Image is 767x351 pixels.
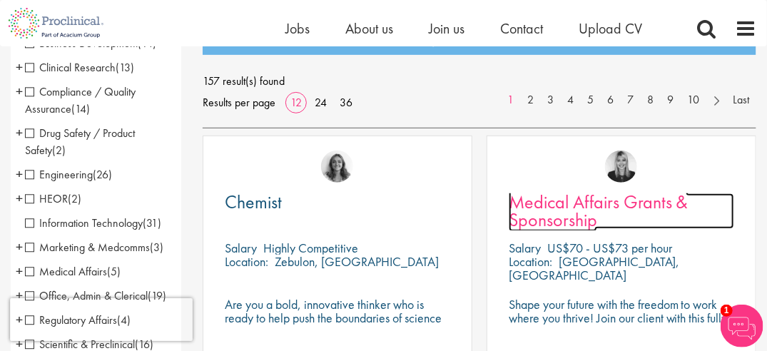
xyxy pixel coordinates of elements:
a: Last [726,92,756,108]
span: Salary [225,240,257,256]
span: Location: [509,253,552,270]
a: 4 [560,92,581,108]
a: 6 [600,92,621,108]
span: Compliance / Quality Assurance [25,84,136,116]
a: 7 [620,92,641,108]
span: + [16,285,23,306]
span: Engineering [25,167,112,182]
span: (5) [107,264,121,279]
p: Highly Competitive [263,240,358,256]
span: Medical Affairs Grants & Sponsorship [509,190,689,232]
span: Office, Admin & Clerical [25,288,148,303]
span: Office, Admin & Clerical [25,288,166,303]
span: (2) [68,191,81,206]
span: (26) [93,167,112,182]
a: 10 [680,92,706,108]
span: Location: [225,253,268,270]
a: Jobs [285,19,310,38]
span: + [16,56,23,78]
span: (13) [116,60,134,75]
span: Clinical Research [25,60,134,75]
span: + [16,260,23,282]
a: 2 [520,92,541,108]
span: HEOR [25,191,81,206]
span: Medical Affairs [25,264,107,279]
a: Chemist [225,193,450,211]
a: 3 [540,92,561,108]
span: Chemist [225,190,282,214]
a: 24 [310,95,332,110]
span: Clinical Research [25,60,116,75]
p: US$70 - US$73 per hour [547,240,672,256]
span: Marketing & Medcomms [25,240,163,255]
span: 157 result(s) found [203,71,756,92]
span: (19) [148,288,166,303]
span: + [16,236,23,258]
span: (31) [143,215,161,230]
img: Chatbot [721,305,763,347]
span: Drug Safety / Product Safety [25,126,135,158]
a: Join us [429,19,464,38]
iframe: reCAPTCHA [10,298,193,341]
span: (2) [52,143,66,158]
span: Salary [509,240,541,256]
span: Engineering [25,167,93,182]
span: (14) [71,101,90,116]
span: 1 [721,305,733,317]
a: 1 [500,92,521,108]
span: Results per page [203,92,275,113]
a: Contact [500,19,543,38]
a: 9 [660,92,681,108]
span: Marketing & Medcomms [25,240,150,255]
p: [GEOGRAPHIC_DATA], [GEOGRAPHIC_DATA] [509,253,680,283]
span: (3) [150,240,163,255]
span: + [16,188,23,209]
span: + [16,122,23,143]
a: 36 [335,95,357,110]
span: + [16,81,23,102]
a: Upload CV [579,19,642,38]
a: 8 [640,92,661,108]
span: + [16,163,23,185]
p: Are you a bold, innovative thinker who is ready to help push the boundaries of science and make a... [225,297,450,338]
img: Jackie Cerchio [321,151,353,183]
a: Medical Affairs Grants & Sponsorship [509,193,734,229]
span: Information Technology [25,215,143,230]
a: 12 [285,95,307,110]
span: Information Technology [25,215,161,230]
img: Janelle Jones [605,151,637,183]
span: HEOR [25,191,68,206]
a: About us [345,19,393,38]
p: Zebulon, [GEOGRAPHIC_DATA] [275,253,439,270]
a: 5 [580,92,601,108]
span: Medical Affairs [25,264,121,279]
p: Shape your future with the freedom to work where you thrive! Join our client with this fully remo... [509,297,734,338]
